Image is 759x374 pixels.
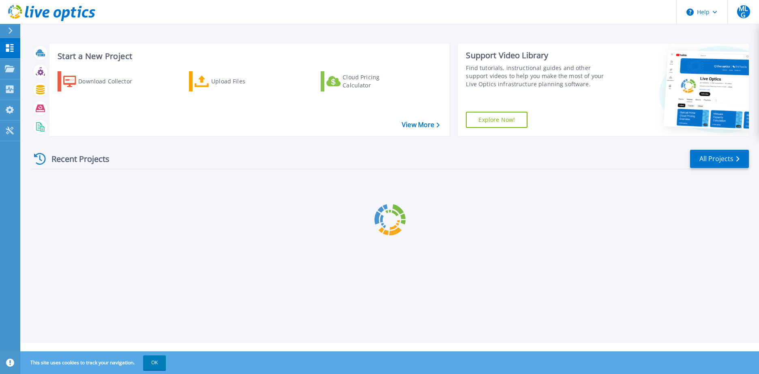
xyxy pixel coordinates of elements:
span: MLG [737,5,750,18]
h3: Start a New Project [58,52,440,61]
span: This site uses cookies to track your navigation. [22,355,166,370]
a: Upload Files [189,71,279,91]
a: Explore Now! [466,112,527,128]
div: Cloud Pricing Calculator [343,73,407,89]
a: Cloud Pricing Calculator [321,71,411,91]
a: All Projects [690,150,749,168]
div: Support Video Library [466,50,614,61]
button: OK [143,355,166,370]
div: Download Collector [78,73,143,89]
a: Download Collector [58,71,148,91]
div: Recent Projects [31,149,120,169]
div: Upload Files [211,73,276,89]
div: Find tutorials, instructional guides and other support videos to help you make the most of your L... [466,64,614,88]
a: View More [402,121,440,129]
